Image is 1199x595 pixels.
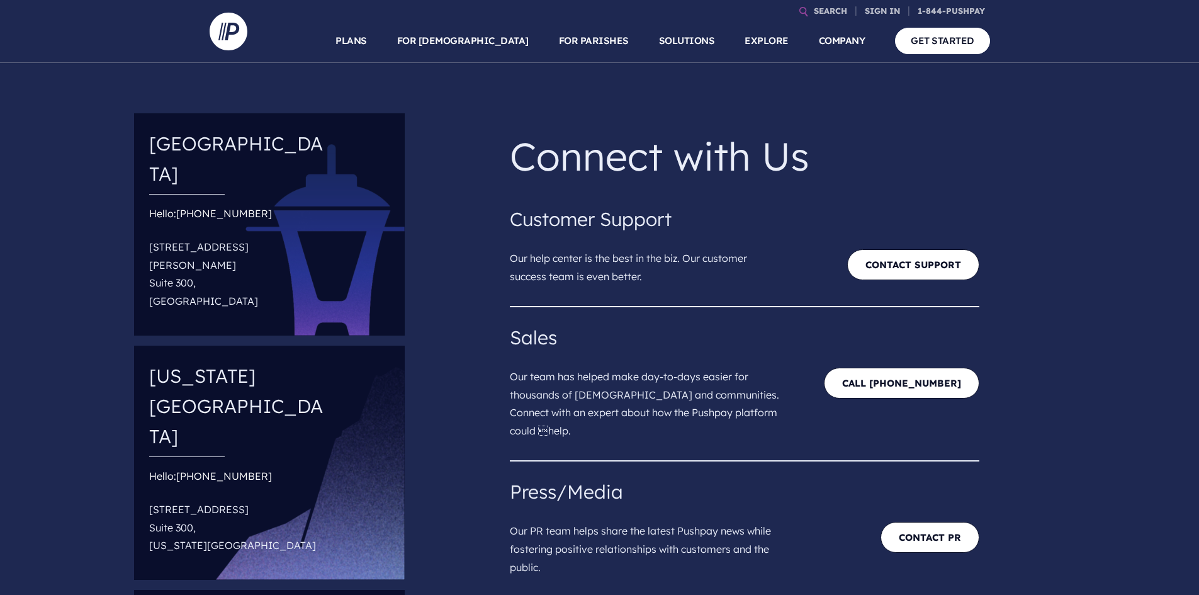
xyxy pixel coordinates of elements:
a: FOR [DEMOGRAPHIC_DATA] [397,19,529,63]
h4: Press/Media [510,477,980,507]
p: Our PR team helps share the latest Pushpay news while fostering positive relationships with custo... [510,507,792,581]
a: Contact Support [847,249,979,280]
a: [PHONE_NUMBER] [176,207,272,220]
a: SOLUTIONS [659,19,715,63]
div: Hello: [149,205,329,315]
p: Our help center is the best in the biz. Our customer success team is even better. [510,234,792,291]
a: EXPLORE [745,19,789,63]
a: PLANS [335,19,367,63]
p: [STREET_ADDRESS][PERSON_NAME] Suite 300, [GEOGRAPHIC_DATA] [149,233,329,315]
h4: Sales [510,322,980,353]
h4: [US_STATE][GEOGRAPHIC_DATA] [149,356,329,456]
p: Connect with Us [510,123,980,189]
a: CALL [PHONE_NUMBER] [824,368,979,399]
h4: Customer Support [510,204,980,234]
p: Our team has helped make day-to-days easier for thousands of [DEMOGRAPHIC_DATA] and communities. ... [510,353,792,445]
h4: [GEOGRAPHIC_DATA] [149,123,329,194]
a: COMPANY [819,19,865,63]
a: Contact PR [881,522,979,553]
div: Hello: [149,467,329,560]
a: [PHONE_NUMBER] [176,470,272,482]
a: GET STARTED [895,28,990,54]
p: [STREET_ADDRESS] Suite 300, [US_STATE][GEOGRAPHIC_DATA] [149,496,329,560]
a: FOR PARISHES [559,19,629,63]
